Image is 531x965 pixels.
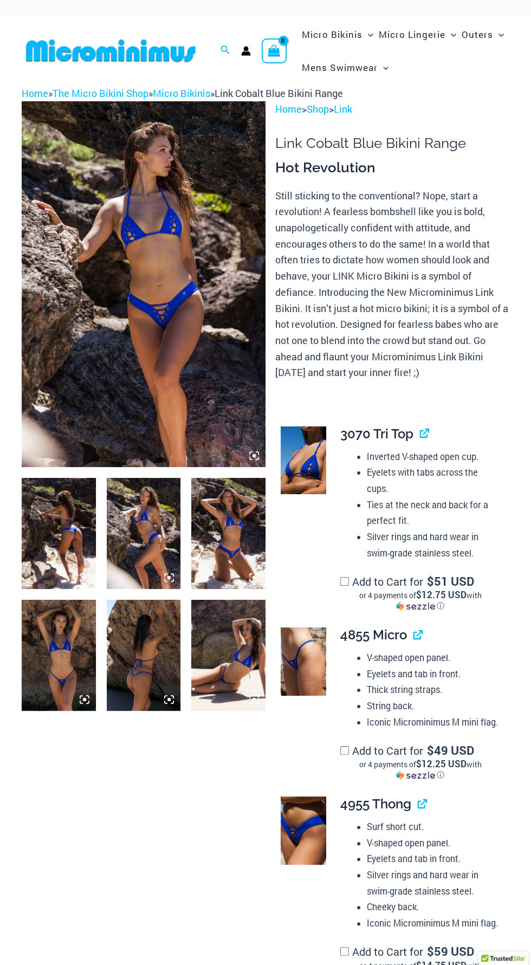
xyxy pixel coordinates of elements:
span: $12.75 USD [416,588,467,601]
nav: Site Navigation [297,16,509,86]
a: Account icon link [241,46,251,56]
span: Menu Toggle [378,54,388,81]
span: Menu Toggle [362,21,373,48]
li: Iconic Microminimus M mini flag. [367,915,501,931]
span: Micro Lingerie [379,21,445,48]
li: Silver rings and hard wear in swim-grade stainless steel. [367,867,501,899]
a: OutersMenu ToggleMenu Toggle [459,18,507,51]
img: Link Cobalt Blue 3070 Top 4955 Bottom [22,101,265,467]
a: Micro LingerieMenu ToggleMenu Toggle [376,18,459,51]
input: Add to Cart for$49 USDor 4 payments of$12.25 USDwithSezzle Click to learn more about Sezzle [340,746,349,755]
img: Link Cobalt Blue 3070 Top 4855 Bottom [22,600,96,711]
h3: Hot Revolution [275,159,509,177]
span: $ [427,742,434,758]
a: Home [22,87,48,100]
div: or 4 payments of$12.75 USDwithSezzle Click to learn more about Sezzle [340,590,501,611]
li: Cheeky back. [367,899,501,915]
li: Ties at the neck and back for a perfect fit. [367,497,501,529]
li: Silver rings and hard wear in swim-grade stainless steel. [367,529,501,561]
span: Outers [462,21,493,48]
a: Link [334,102,352,115]
img: Link Cobalt Blue 4955 Bottom [281,796,326,865]
div: or 4 payments of with [340,759,501,780]
img: MM SHOP LOGO FLAT [22,38,200,63]
img: Link Cobalt Blue 3070 Top 4955 Bottom [191,478,265,589]
li: String back. [367,698,501,714]
img: Link Cobalt Blue 3070 Top 4955 Bottom [107,478,181,589]
span: 4855 Micro [340,627,407,643]
a: View Shopping Cart, empty [262,38,287,63]
span: 3070 Tri Top [340,426,413,442]
img: Link Cobalt Blue 3070 Top [281,426,326,495]
span: Menu Toggle [445,21,456,48]
li: Iconic Microminimus M mini flag. [367,714,501,730]
a: Mens SwimwearMenu ToggleMenu Toggle [299,51,391,84]
p: Still sticking to the conventional? Nope, start a revolution! A fearless bombshell like you is bo... [275,188,509,381]
li: Thick string straps. [367,682,501,698]
a: Search icon link [221,44,230,58]
input: Add to Cart for$51 USDor 4 payments of$12.75 USDwithSezzle Click to learn more about Sezzle [340,577,349,586]
span: 59 USD [427,946,474,957]
span: Micro Bikinis [302,21,362,48]
img: Sezzle [396,601,435,611]
span: $12.25 USD [416,757,467,770]
li: Surf short cut. [367,819,501,835]
li: Eyelets and tab in front. [367,851,501,867]
span: $ [427,573,434,589]
div: or 4 payments of with [340,590,501,611]
label: Add to Cart for [340,743,501,781]
li: Eyelets and tab in front. [367,666,501,682]
span: Mens Swimwear [302,54,378,81]
h1: Link Cobalt Blue Bikini Range [275,135,509,152]
span: 51 USD [427,576,474,587]
span: 4955 Thong [340,796,411,812]
span: Link Cobalt Blue Bikini Range [215,87,343,100]
a: The Micro Bikini Shop [53,87,148,100]
img: Link Cobalt Blue 3070 Top 4855 Bottom [107,600,181,711]
div: or 4 payments of$12.25 USDwithSezzle Click to learn more about Sezzle [340,759,501,780]
img: Link Cobalt Blue 4855 Bottom [281,627,326,696]
a: Home [275,102,302,115]
img: Link Cobalt Blue 3070 Top 4955 Bottom [22,478,96,589]
li: V-shaped open panel. [367,835,501,851]
span: » » » [22,87,343,100]
img: Sezzle [396,770,435,780]
input: Add to Cart for$59 USDor 4 payments of$14.75 USDwithSezzle Click to learn more about Sezzle [340,947,349,956]
a: Micro BikinisMenu ToggleMenu Toggle [299,18,376,51]
li: V-shaped open panel. [367,650,501,666]
a: Micro Bikinis [153,87,210,100]
span: Menu Toggle [493,21,504,48]
span: $ [427,943,434,959]
img: Link Cobalt Blue 3070 Top 4855 Bottom [191,600,265,711]
span: 49 USD [427,745,474,756]
label: Add to Cart for [340,574,501,612]
p: > > [275,101,509,118]
li: Inverted V-shaped open cup. [367,449,501,465]
a: Shop [307,102,329,115]
li: Eyelets with tabs across the cups. [367,464,501,496]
